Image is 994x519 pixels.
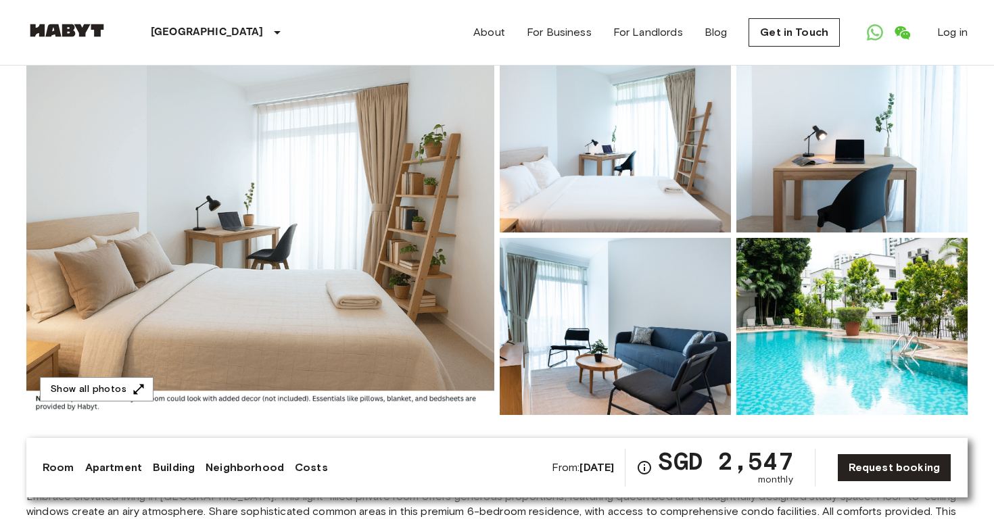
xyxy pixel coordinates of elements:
[206,460,284,476] a: Neighborhood
[636,460,653,476] svg: Check cost overview for full price breakdown. Please note that discounts apply to new joiners onl...
[552,460,615,475] span: From:
[889,19,916,46] a: Open WeChat
[613,24,683,41] a: For Landlords
[26,24,108,37] img: Habyt
[151,24,264,41] p: [GEOGRAPHIC_DATA]
[500,238,731,415] img: Picture of unit SG-01-104-001-002
[40,377,153,402] button: Show all photos
[736,238,968,415] img: Picture of unit SG-01-104-001-002
[758,473,793,487] span: monthly
[85,460,142,476] a: Apartment
[43,460,74,476] a: Room
[500,55,731,232] img: Picture of unit SG-01-104-001-002
[837,453,951,482] a: Request booking
[736,55,968,232] img: Picture of unit SG-01-104-001-002
[705,24,728,41] a: Blog
[295,460,328,476] a: Costs
[749,18,840,47] a: Get in Touch
[153,460,195,476] a: Building
[26,55,494,415] img: Marketing picture of unit SG-01-104-001-002
[861,19,889,46] a: Open WhatsApp
[937,24,968,41] a: Log in
[658,449,792,473] span: SGD 2,547
[527,24,592,41] a: For Business
[473,24,505,41] a: About
[579,461,614,474] b: [DATE]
